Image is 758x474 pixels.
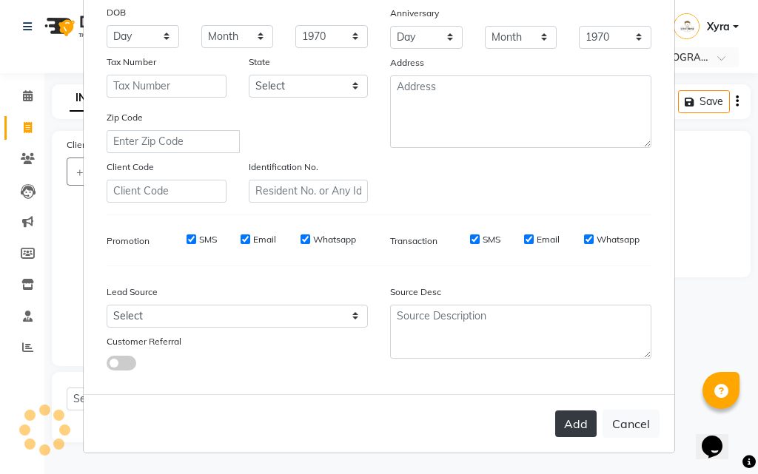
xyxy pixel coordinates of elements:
[107,335,181,348] label: Customer Referral
[107,234,150,248] label: Promotion
[107,130,240,153] input: Enter Zip Code
[249,160,318,174] label: Identification No.
[390,234,437,248] label: Transaction
[107,160,154,174] label: Client Code
[483,233,500,246] label: SMS
[555,410,597,437] button: Add
[597,233,640,246] label: Whatsapp
[249,180,369,203] input: Resident No. or Any Id
[199,233,217,246] label: SMS
[107,55,156,69] label: Tax Number
[390,56,424,70] label: Address
[253,233,276,246] label: Email
[249,55,270,69] label: State
[696,415,743,459] iframe: chat widget
[107,75,227,98] input: Tax Number
[537,233,560,246] label: Email
[313,233,356,246] label: Whatsapp
[107,180,227,203] input: Client Code
[390,7,439,20] label: Anniversary
[107,111,143,124] label: Zip Code
[390,285,441,299] label: Source Desc
[107,285,158,299] label: Lead Source
[603,410,660,438] button: Cancel
[107,6,126,19] label: DOB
